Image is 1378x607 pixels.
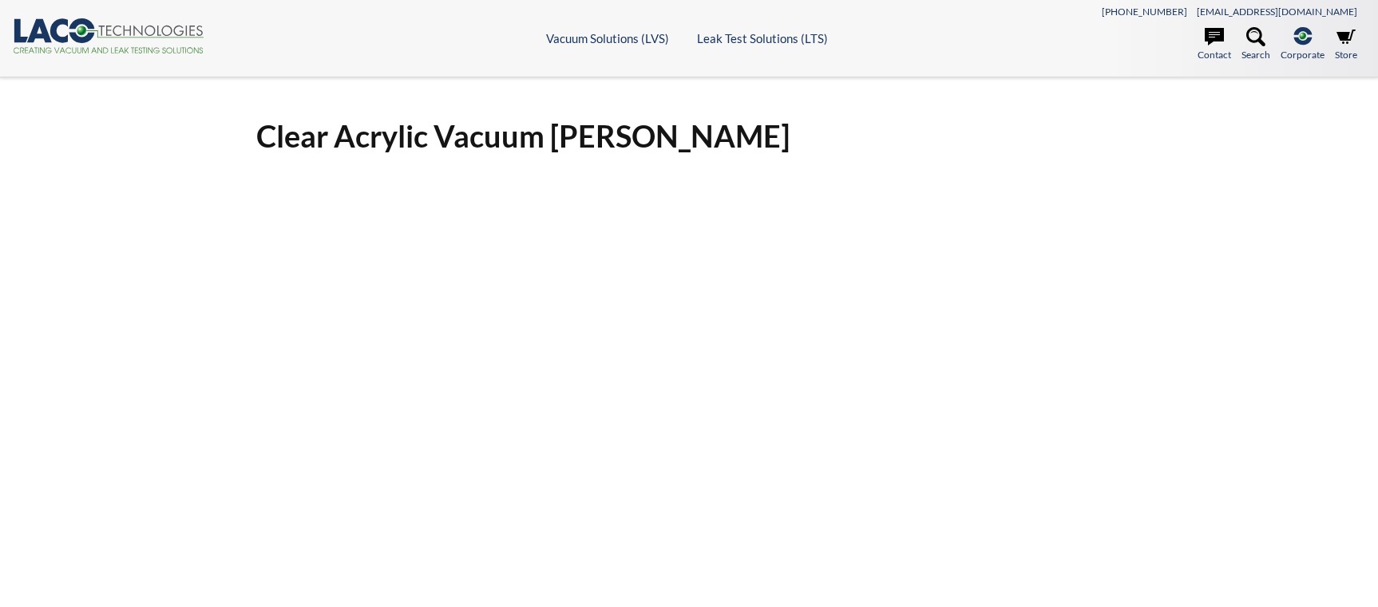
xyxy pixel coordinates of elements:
a: Vacuum Solutions (LVS) [546,31,669,45]
a: [EMAIL_ADDRESS][DOMAIN_NAME] [1197,6,1357,18]
a: Store [1335,27,1357,62]
a: Search [1241,27,1270,62]
a: Contact [1198,27,1231,62]
span: Corporate [1281,47,1325,62]
a: [PHONE_NUMBER] [1102,6,1187,18]
h1: Clear Acrylic Vacuum [PERSON_NAME] [256,116,1121,156]
a: Leak Test Solutions (LTS) [697,31,828,45]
